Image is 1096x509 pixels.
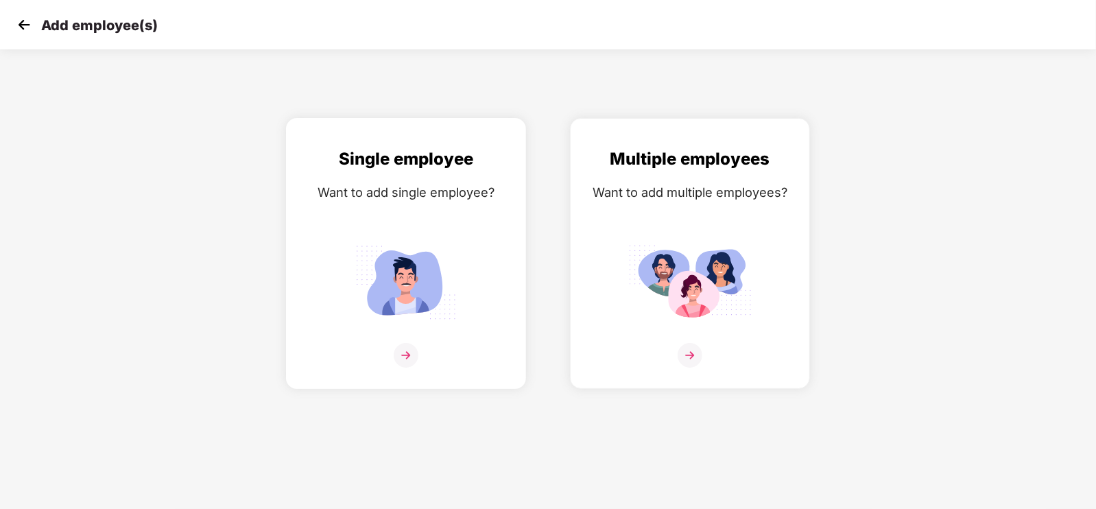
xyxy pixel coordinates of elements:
[628,239,752,325] img: svg+xml;base64,PHN2ZyB4bWxucz0iaHR0cDovL3d3dy53My5vcmcvMjAwMC9zdmciIGlkPSJNdWx0aXBsZV9lbXBsb3llZS...
[300,182,512,202] div: Want to add single employee?
[584,146,796,172] div: Multiple employees
[41,17,158,34] p: Add employee(s)
[14,14,34,35] img: svg+xml;base64,PHN2ZyB4bWxucz0iaHR0cDovL3d3dy53My5vcmcvMjAwMC9zdmciIHdpZHRoPSIzMCIgaGVpZ2h0PSIzMC...
[300,146,512,172] div: Single employee
[584,182,796,202] div: Want to add multiple employees?
[344,239,468,325] img: svg+xml;base64,PHN2ZyB4bWxucz0iaHR0cDovL3d3dy53My5vcmcvMjAwMC9zdmciIGlkPSJTaW5nbGVfZW1wbG95ZWUiIH...
[678,343,702,368] img: svg+xml;base64,PHN2ZyB4bWxucz0iaHR0cDovL3d3dy53My5vcmcvMjAwMC9zdmciIHdpZHRoPSIzNiIgaGVpZ2h0PSIzNi...
[394,343,418,368] img: svg+xml;base64,PHN2ZyB4bWxucz0iaHR0cDovL3d3dy53My5vcmcvMjAwMC9zdmciIHdpZHRoPSIzNiIgaGVpZ2h0PSIzNi...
